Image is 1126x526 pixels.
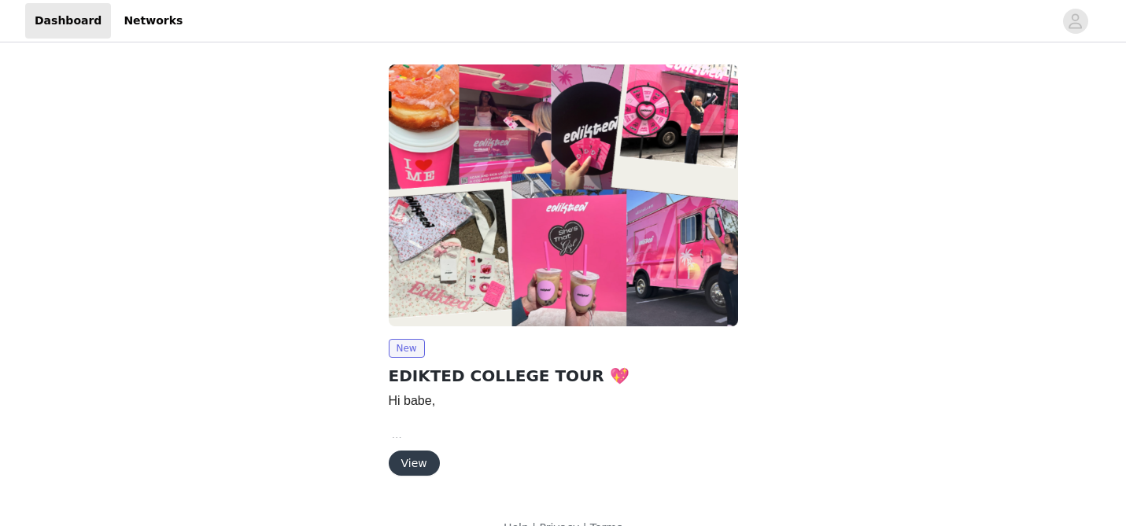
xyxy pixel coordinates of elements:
[389,458,440,469] a: View
[389,364,738,388] h2: EDIKTED COLLEGE TOUR 💖
[389,394,436,407] span: Hi babe,
[25,3,111,39] a: Dashboard
[1068,9,1083,34] div: avatar
[114,3,192,39] a: Networks
[389,64,738,326] img: Edikted
[389,339,425,358] span: New
[389,451,440,476] button: View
